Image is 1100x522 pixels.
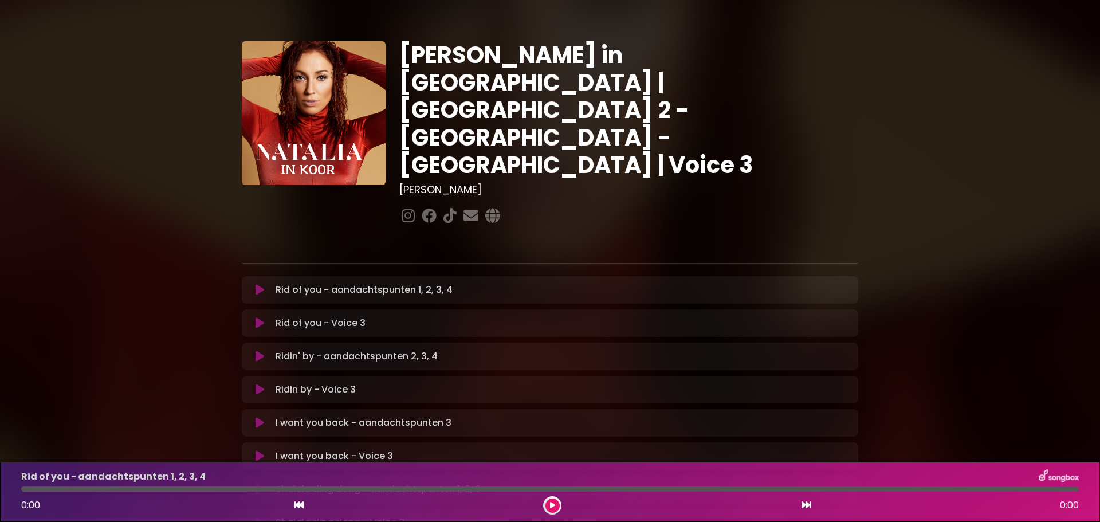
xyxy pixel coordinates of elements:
p: I want you back - Voice 3 [276,449,393,463]
p: Rid of you - Voice 3 [276,316,366,330]
p: Rid of you - aandachtspunten 1, 2, 3, 4 [276,283,453,297]
h1: [PERSON_NAME] in [GEOGRAPHIC_DATA] | [GEOGRAPHIC_DATA] 2 - [GEOGRAPHIC_DATA] - [GEOGRAPHIC_DATA] ... [399,41,858,179]
p: Ridin' by - aandachtspunten 2, 3, 4 [276,350,438,363]
img: YTVS25JmS9CLUqXqkEhs [242,41,386,185]
p: I want you back - aandachtspunten 3 [276,416,451,430]
p: Rid of you - aandachtspunten 1, 2, 3, 4 [21,470,206,484]
span: 0:00 [1060,499,1079,512]
img: songbox-logo-white.png [1039,469,1079,484]
h3: [PERSON_NAME] [399,183,858,196]
p: Ridin by - Voice 3 [276,383,356,397]
span: 0:00 [21,499,40,512]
